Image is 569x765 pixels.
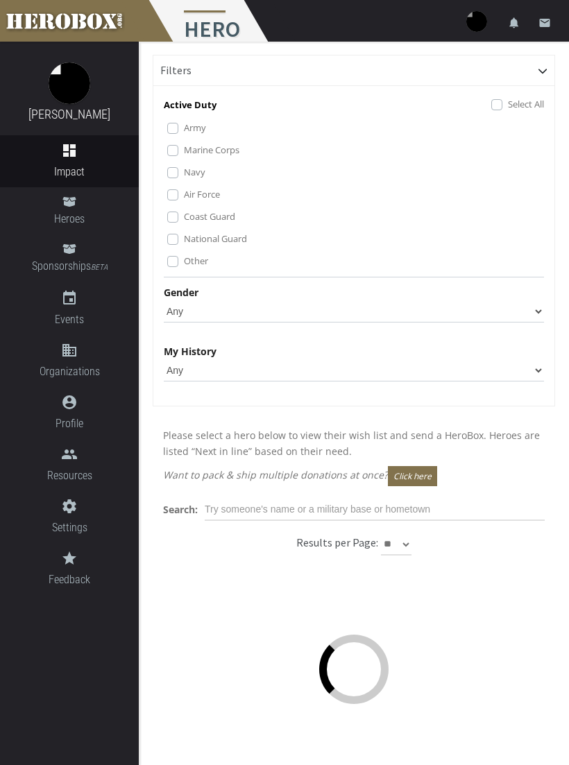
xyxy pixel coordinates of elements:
[184,187,220,202] label: Air Force
[184,164,205,180] label: Navy
[61,142,78,159] i: dashboard
[164,97,216,113] p: Active Duty
[163,466,545,486] p: Want to pack & ship multiple donations at once?
[184,209,235,224] label: Coast Guard
[160,65,192,77] h6: Filters
[184,253,208,268] label: Other
[184,231,247,246] label: National Guard
[296,535,378,549] h6: Results per Page:
[49,62,90,104] img: image
[164,284,198,300] label: Gender
[508,17,520,29] i: notifications
[164,343,216,359] label: My History
[466,11,487,32] img: user-image
[184,120,206,135] label: Army
[538,17,551,29] i: email
[163,427,545,459] p: Please select a hero below to view their wish list and send a HeroBox. Heroes are listed “Next in...
[163,501,198,517] label: Search:
[184,142,239,157] label: Marine Corps
[205,499,545,521] input: Try someone's name or a military base or hometown
[388,466,437,486] button: Click here
[28,107,110,121] a: [PERSON_NAME]
[508,96,544,112] label: Select All
[91,263,108,272] small: BETA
